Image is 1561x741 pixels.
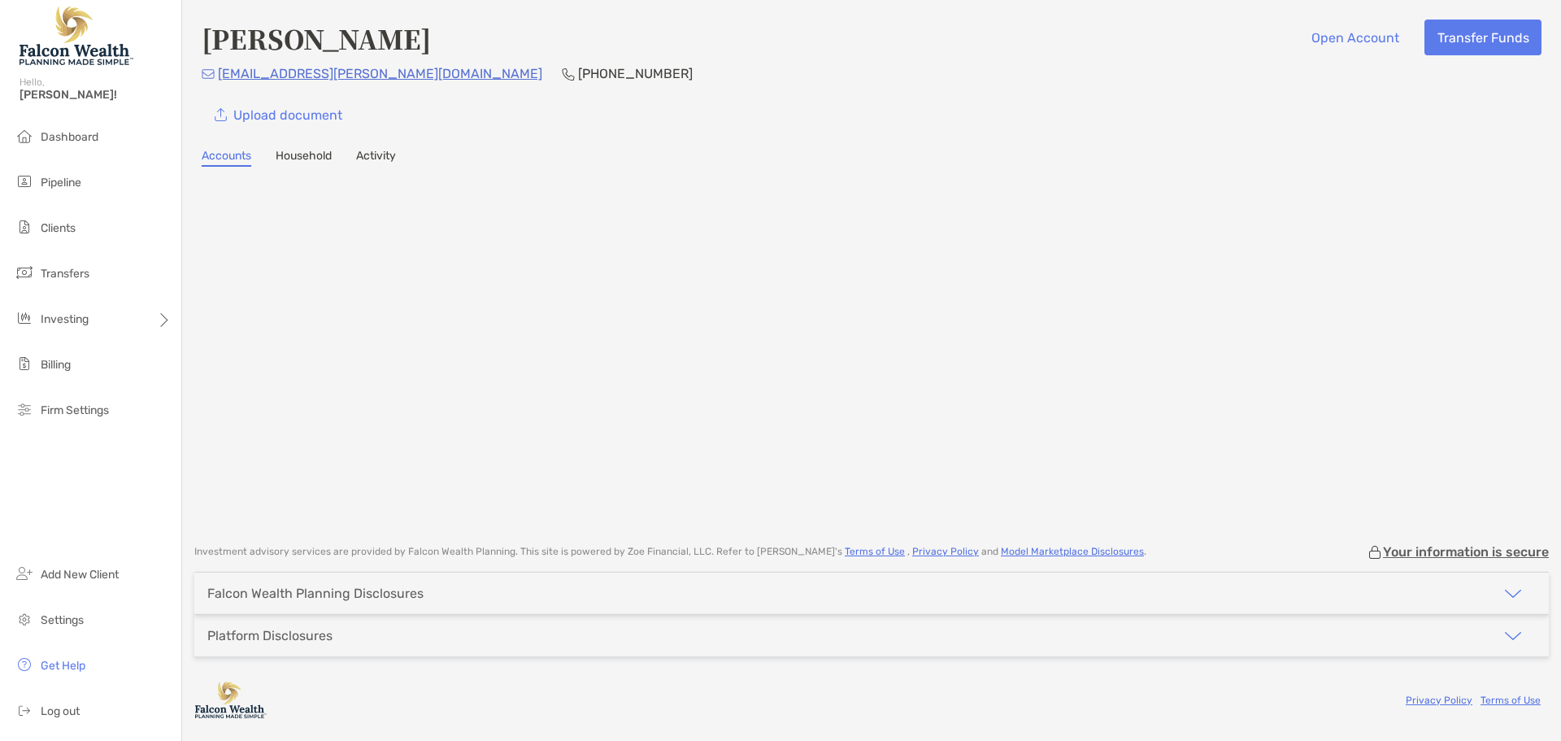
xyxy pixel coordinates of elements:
a: Upload document [202,97,354,133]
img: Phone Icon [562,68,575,81]
span: Pipeline [41,176,81,190]
span: Clients [41,221,76,235]
span: Settings [41,613,84,627]
span: Dashboard [41,130,98,144]
span: Add New Client [41,568,119,582]
img: pipeline icon [15,172,34,191]
img: transfers icon [15,263,34,282]
a: Privacy Policy [1406,695,1472,706]
p: [PHONE_NUMBER] [578,63,693,84]
img: icon arrow [1503,626,1523,646]
h4: [PERSON_NAME] [202,20,431,57]
span: [PERSON_NAME]! [20,88,172,102]
img: firm-settings icon [15,399,34,419]
a: Activity [356,149,396,167]
img: company logo [194,682,267,718]
img: billing icon [15,354,34,373]
img: clients icon [15,217,34,237]
span: Investing [41,312,89,326]
div: Platform Disclosures [207,628,333,643]
img: settings icon [15,609,34,629]
a: Model Marketplace Disclosures [1001,546,1144,557]
img: button icon [215,108,227,122]
span: Log out [41,704,80,718]
a: Terms of Use [845,546,905,557]
button: Open Account [1298,20,1411,55]
div: Falcon Wealth Planning Disclosures [207,586,424,601]
img: get-help icon [15,655,34,674]
img: add_new_client icon [15,564,34,583]
span: Get Help [41,659,85,673]
a: Accounts [202,149,251,167]
img: dashboard icon [15,126,34,146]
a: Household [276,149,332,167]
span: Firm Settings [41,403,109,417]
span: Billing [41,358,71,372]
img: Email Icon [202,69,215,79]
p: Your information is secure [1383,544,1549,560]
span: Transfers [41,267,89,281]
p: Investment advisory services are provided by Falcon Wealth Planning . This site is powered by Zoe... [194,546,1146,558]
button: Transfer Funds [1424,20,1541,55]
img: icon arrow [1503,584,1523,604]
a: Terms of Use [1481,695,1541,706]
p: [EMAIL_ADDRESS][PERSON_NAME][DOMAIN_NAME] [218,63,542,84]
img: logout icon [15,700,34,720]
a: Privacy Policy [912,546,979,557]
img: Falcon Wealth Planning Logo [20,7,133,65]
img: investing icon [15,308,34,328]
